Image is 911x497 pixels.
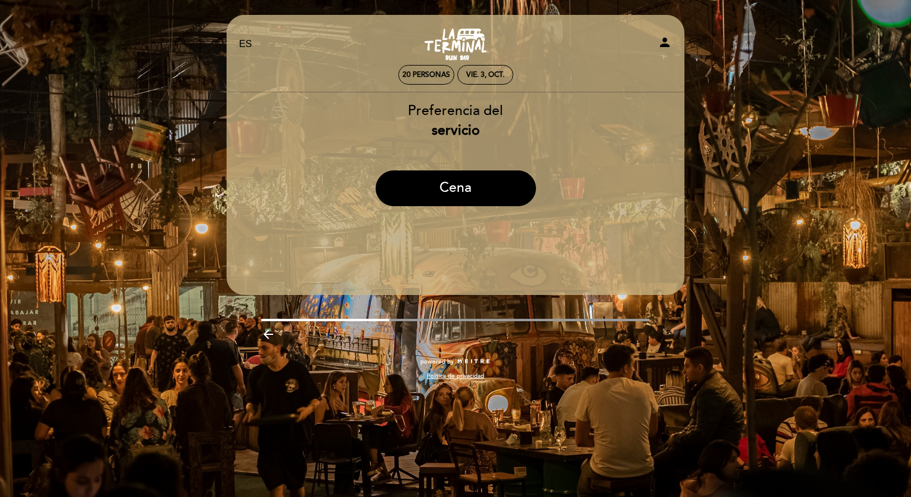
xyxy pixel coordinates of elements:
a: Política de privacidad [427,372,484,380]
button: Cena [376,170,536,206]
b: servicio [432,122,480,139]
a: powered by [420,358,491,366]
img: MEITRE [457,359,491,365]
span: powered by [420,358,454,366]
span: 20 personas [402,70,450,79]
div: vie. 3, oct. [466,70,504,79]
a: La Terminal Ruin Bar [381,28,530,61]
button: person [658,35,672,54]
i: arrow_backward [261,327,275,341]
div: Preferencia del [226,101,685,141]
i: person [658,35,672,49]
